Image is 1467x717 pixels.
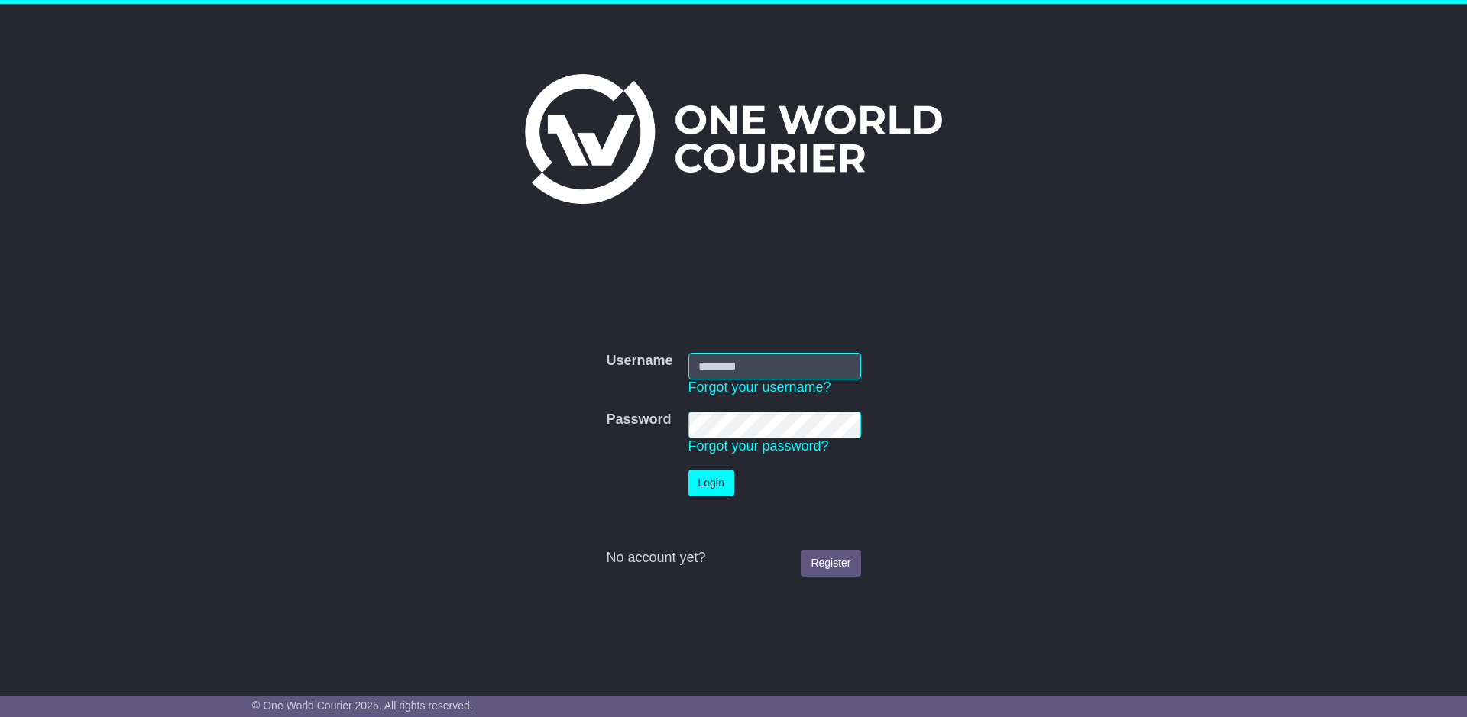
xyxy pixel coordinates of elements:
img: One World [525,74,942,204]
a: Forgot your username? [688,379,831,395]
button: Login [688,470,734,496]
div: No account yet? [606,550,860,567]
a: Forgot your password? [688,438,829,454]
span: © One World Courier 2025. All rights reserved. [252,699,473,712]
label: Username [606,353,672,370]
label: Password [606,412,671,428]
a: Register [801,550,860,577]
